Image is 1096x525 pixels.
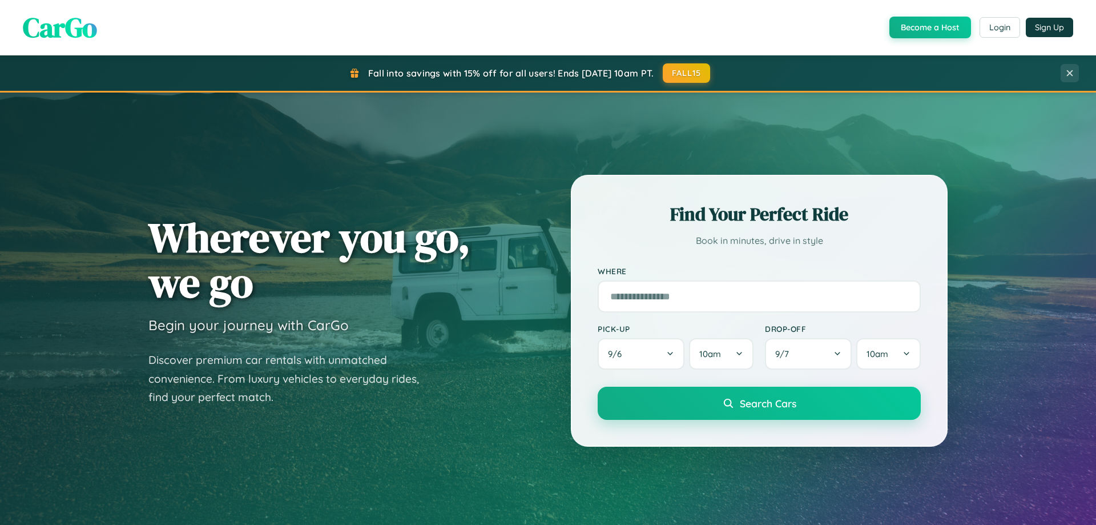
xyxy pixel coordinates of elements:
[598,233,921,249] p: Book in minutes, drive in style
[148,316,349,334] h3: Begin your journey with CarGo
[689,338,753,370] button: 10am
[148,351,434,407] p: Discover premium car rentals with unmatched convenience. From luxury vehicles to everyday rides, ...
[598,202,921,227] h2: Find Your Perfect Ride
[740,397,796,410] span: Search Cars
[856,338,921,370] button: 10am
[1026,18,1073,37] button: Sign Up
[608,348,627,359] span: 9 / 6
[598,338,684,370] button: 9/6
[889,17,971,38] button: Become a Host
[867,348,888,359] span: 10am
[765,338,852,370] button: 9/7
[699,348,721,359] span: 10am
[663,63,711,83] button: FALL15
[368,67,654,79] span: Fall into savings with 15% off for all users! Ends [DATE] 10am PT.
[148,215,470,305] h1: Wherever you go, we go
[598,324,753,334] label: Pick-up
[23,9,97,46] span: CarGo
[598,266,921,276] label: Where
[598,387,921,420] button: Search Cars
[775,348,795,359] span: 9 / 7
[980,17,1020,38] button: Login
[765,324,921,334] label: Drop-off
